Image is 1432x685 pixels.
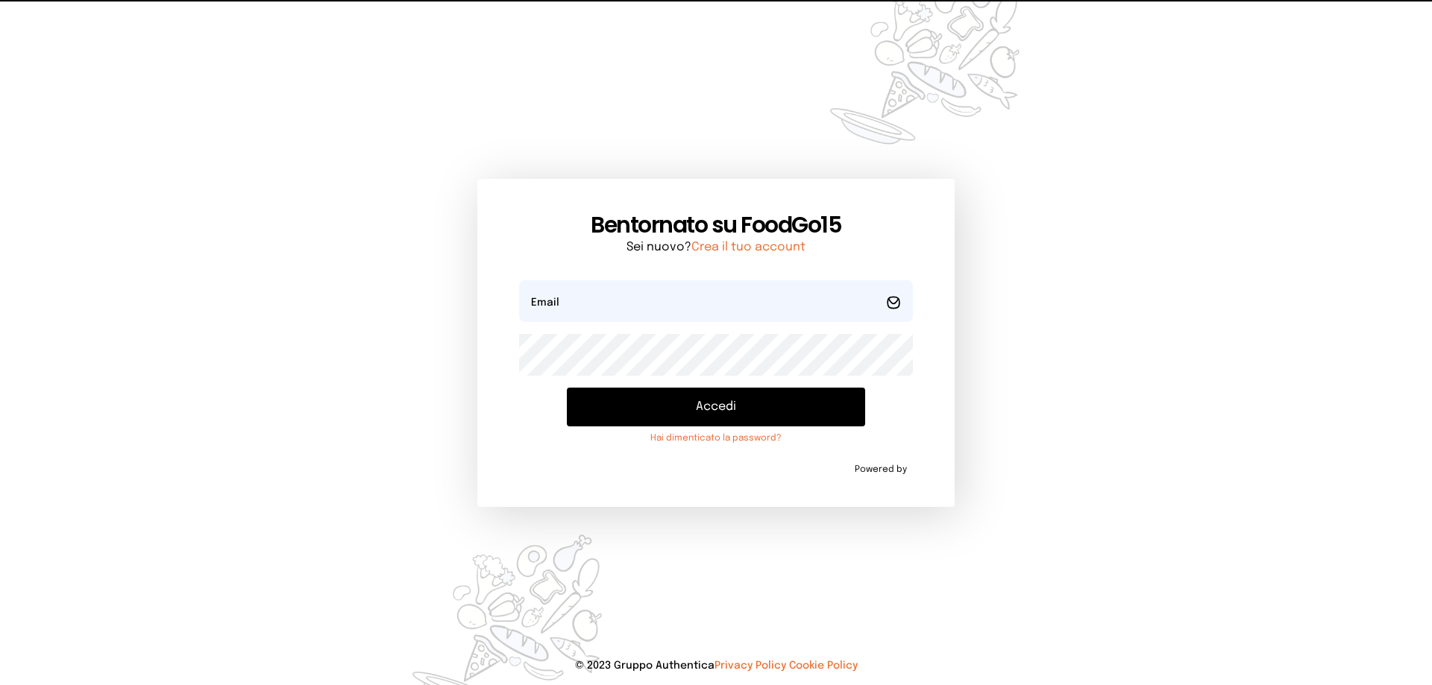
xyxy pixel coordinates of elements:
[567,432,865,444] a: Hai dimenticato la password?
[691,241,805,253] a: Crea il tuo account
[855,464,907,476] span: Powered by
[715,660,786,671] a: Privacy Policy
[519,239,913,256] p: Sei nuovo?
[24,658,1408,673] p: © 2023 Gruppo Authentica
[567,388,865,426] button: Accedi
[789,660,858,671] a: Cookie Policy
[519,212,913,239] h1: Bentornato su FoodGo15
